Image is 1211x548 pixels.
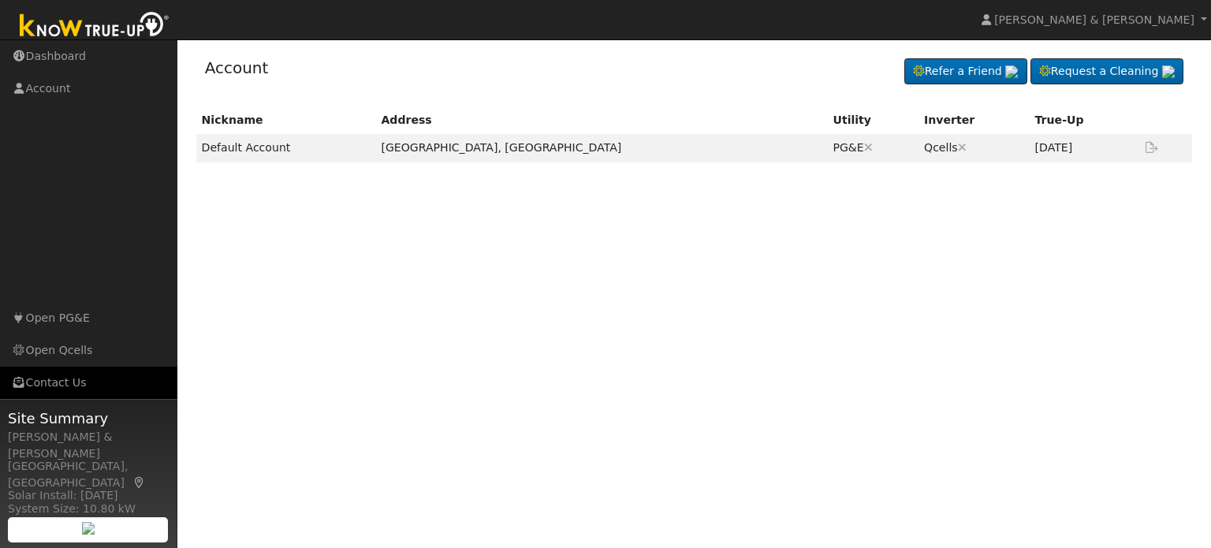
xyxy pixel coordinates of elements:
img: retrieve [1162,65,1175,78]
div: Utility [833,112,913,129]
a: Refer a Friend [904,58,1027,85]
td: Default Account [196,134,376,162]
div: Address [381,112,822,129]
td: PG&E [827,134,918,162]
div: System Size: 10.80 kW [8,501,169,517]
a: Disconnect [958,141,967,154]
a: Disconnect [864,141,873,154]
td: Qcells [918,134,1030,162]
td: [GEOGRAPHIC_DATA], [GEOGRAPHIC_DATA] [375,134,827,162]
a: Request a Cleaning [1030,58,1183,85]
img: retrieve [1005,65,1018,78]
img: Know True-Up [12,9,177,44]
div: True-Up [1035,112,1131,129]
div: [PERSON_NAME] & [PERSON_NAME] [8,429,169,462]
td: [DATE] [1030,134,1138,162]
a: Map [132,476,147,489]
a: Export Interval Data [1142,141,1161,154]
a: Account [205,58,269,77]
div: [GEOGRAPHIC_DATA], [GEOGRAPHIC_DATA] [8,458,169,491]
div: Nickname [202,112,371,129]
span: Site Summary [8,408,169,429]
div: Solar Install: [DATE] [8,487,169,504]
img: retrieve [82,522,95,535]
div: Inverter [924,112,1023,129]
span: [PERSON_NAME] & [PERSON_NAME] [994,13,1194,26]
